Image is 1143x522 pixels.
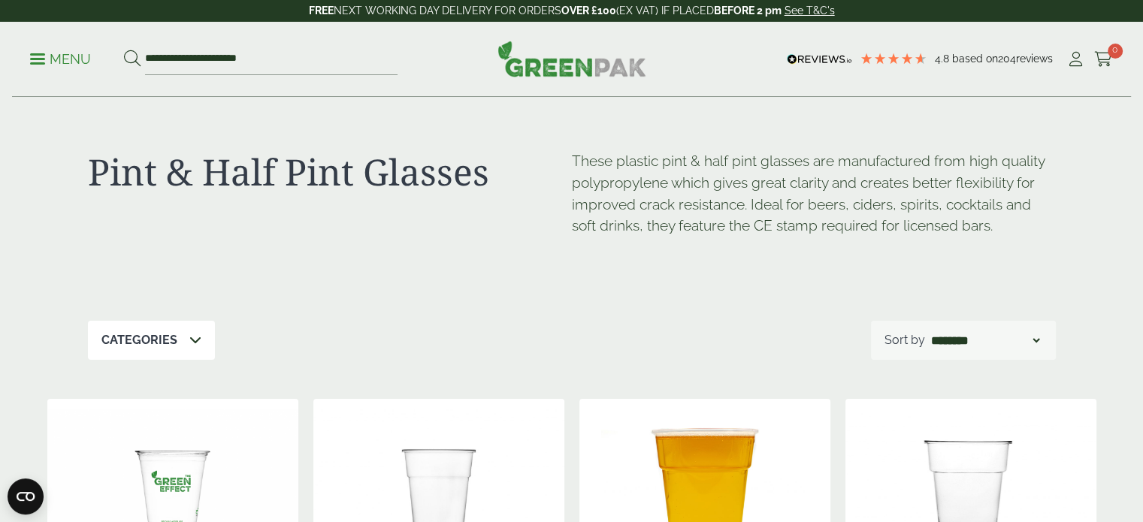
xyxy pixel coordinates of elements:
[928,331,1042,349] select: Shop order
[785,5,835,17] a: See T&C's
[998,53,1016,65] span: 204
[30,50,91,65] a: Menu
[101,331,177,349] p: Categories
[714,5,782,17] strong: BEFORE 2 pm
[30,50,91,68] p: Menu
[1108,44,1123,59] span: 0
[88,150,572,194] h1: Pint & Half Pint Glasses
[860,52,927,65] div: 4.79 Stars
[1094,52,1113,67] i: Cart
[572,150,1056,237] p: These plastic pint & half pint glasses are manufactured from high quality polypropylene which giv...
[787,54,852,65] img: REVIEWS.io
[8,478,44,514] button: Open CMP widget
[1016,53,1053,65] span: reviews
[935,53,952,65] span: 4.8
[309,5,334,17] strong: FREE
[497,41,646,77] img: GreenPak Supplies
[952,53,998,65] span: Based on
[1066,52,1085,67] i: My Account
[1094,48,1113,71] a: 0
[561,5,616,17] strong: OVER £100
[884,331,925,349] p: Sort by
